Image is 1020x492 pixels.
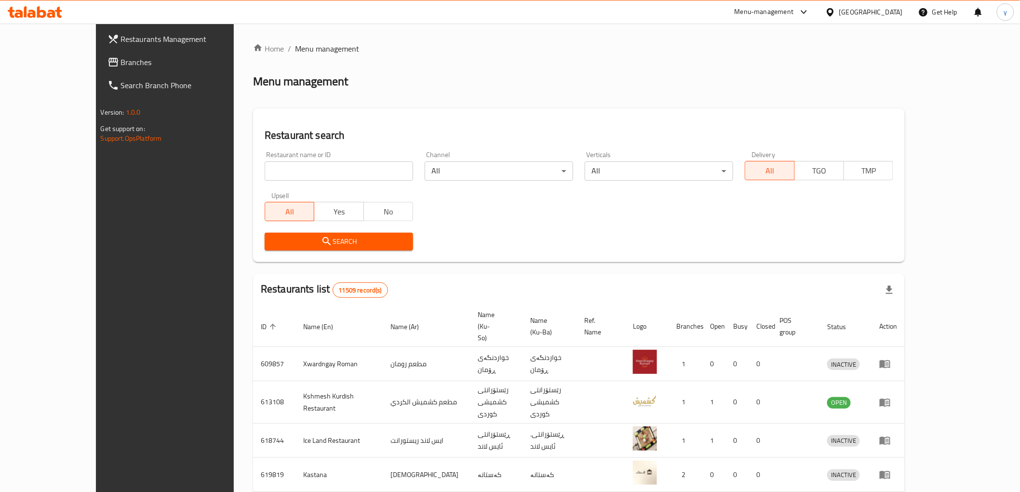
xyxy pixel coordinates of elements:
[749,164,791,178] span: All
[523,347,577,381] td: خواردنگەی ڕۆمان
[872,306,905,347] th: Action
[318,205,360,219] span: Yes
[827,435,860,446] span: INACTIVE
[363,202,413,221] button: No
[523,424,577,458] td: .ڕێستۆرانتی ئایس لاند
[261,321,279,332] span: ID
[253,43,284,54] a: Home
[269,205,310,219] span: All
[799,164,840,178] span: TGO
[725,347,749,381] td: 0
[265,233,413,251] button: Search
[295,424,383,458] td: Ice Land Restaurant
[702,381,725,424] td: 1
[101,122,145,135] span: Get support on:
[879,397,897,408] div: Menu
[725,306,749,347] th: Busy
[470,458,523,492] td: کەستانە
[702,424,725,458] td: 1
[669,347,702,381] td: 1
[303,321,346,332] span: Name (En)
[101,106,124,119] span: Version:
[827,435,860,447] div: INACTIVE
[749,424,772,458] td: 0
[100,74,266,97] a: Search Branch Phone
[126,106,141,119] span: 1.0.0
[333,282,388,298] div: Total records count
[314,202,363,221] button: Yes
[879,358,897,370] div: Menu
[470,381,523,424] td: رێستۆرانتی کشمیشى كوردى
[265,128,893,143] h2: Restaurant search
[383,424,470,458] td: ايس لاند ريستورانت
[702,306,725,347] th: Open
[261,282,388,298] h2: Restaurants list
[702,347,725,381] td: 0
[585,161,733,181] div: All
[584,315,614,338] span: Ref. Name
[827,397,851,409] div: OPEN
[794,161,844,180] button: TGO
[271,192,289,199] label: Upsell
[272,236,405,248] span: Search
[101,132,162,145] a: Support.OpsPlatform
[253,458,295,492] td: 619819
[725,381,749,424] td: 0
[425,161,573,181] div: All
[530,315,565,338] span: Name (Ku-Ba)
[735,6,794,18] div: Menu-management
[383,458,470,492] td: [DEMOGRAPHIC_DATA]
[470,424,523,458] td: ڕێستۆرانتی ئایس لاند
[295,381,383,424] td: Kshmesh Kurdish Restaurant
[844,161,893,180] button: TMP
[669,381,702,424] td: 1
[100,51,266,74] a: Branches
[383,381,470,424] td: مطعم كشميش الكردي
[702,458,725,492] td: 0
[288,43,291,54] li: /
[1004,7,1007,17] span: y
[470,347,523,381] td: خواردنگەی ڕۆمان
[669,458,702,492] td: 2
[100,27,266,51] a: Restaurants Management
[265,161,413,181] input: Search for restaurant name or ID..
[633,388,657,412] img: Kshmesh Kurdish Restaurant
[295,458,383,492] td: Kastana
[633,426,657,451] img: Ice Land Restaurant
[121,80,258,91] span: Search Branch Phone
[478,309,511,344] span: Name (Ku-So)
[779,315,808,338] span: POS group
[878,279,901,302] div: Export file
[265,202,314,221] button: All
[390,321,431,332] span: Name (Ar)
[879,435,897,446] div: Menu
[827,359,860,370] span: INACTIVE
[295,43,359,54] span: Menu management
[749,381,772,424] td: 0
[633,350,657,374] img: Xwardngay Roman
[827,397,851,408] span: OPEN
[752,151,776,158] label: Delivery
[879,469,897,480] div: Menu
[253,424,295,458] td: 618744
[669,424,702,458] td: 1
[633,461,657,485] img: Kastana
[749,347,772,381] td: 0
[523,458,577,492] td: کەستانە
[725,424,749,458] td: 0
[253,347,295,381] td: 609857
[839,7,903,17] div: [GEOGRAPHIC_DATA]
[827,469,860,480] span: INACTIVE
[749,306,772,347] th: Closed
[848,164,889,178] span: TMP
[383,347,470,381] td: مطعم رومان
[253,43,905,54] nav: breadcrumb
[368,205,409,219] span: No
[725,458,749,492] td: 0
[523,381,577,424] td: رێستۆرانتی کشمیشى كوردى
[669,306,702,347] th: Branches
[745,161,794,180] button: All
[121,33,258,45] span: Restaurants Management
